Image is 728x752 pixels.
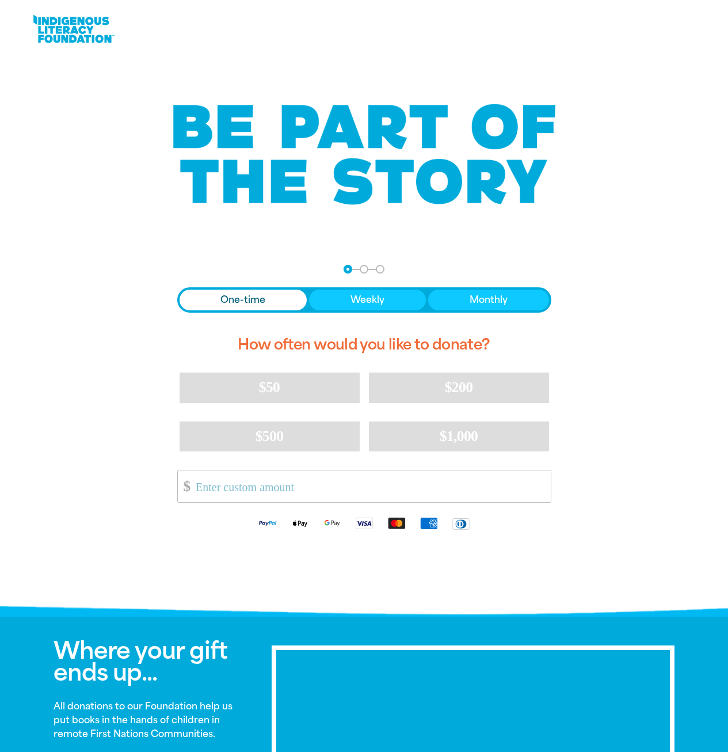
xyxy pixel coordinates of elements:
[220,293,265,307] span: One-time
[350,293,384,307] span: Weekly
[348,516,380,530] img: Visa logo
[177,507,551,539] div: Available payment methods
[259,379,280,396] span: $50
[445,379,473,396] span: $200
[54,637,227,686] span: Where your gift ends up...
[188,470,550,502] input: Enter custom amount
[180,373,360,402] button: $50
[177,326,551,363] h2: How often would you like to donate?
[309,290,426,310] button: Weekly
[445,517,477,530] img: Diners Club logo
[440,428,478,445] span: $1,000
[177,287,551,313] div: Donation frequency
[180,421,360,451] button: $500
[360,265,368,274] button: Navigate to step 2 of 3 to enter your details
[369,421,549,451] button: $1,000
[470,293,508,307] span: Monthly
[284,516,316,530] img: Apple Pay logo
[344,265,352,274] button: Navigate to step 1 of 3 to enter your donation amount
[178,473,190,499] span: $
[413,516,445,530] img: American Express logo
[376,265,384,274] button: Navigate to step 3 of 3 to enter your payment details
[163,81,566,228] img: Be part of the story
[54,701,232,739] strong: All donations to our Foundation help us put books in the hands of children in remote First Nation...
[380,516,413,530] img: Mastercard logo
[251,516,284,530] img: Paypal logo
[428,290,549,310] button: Monthly
[180,290,307,310] button: One-time
[316,516,348,530] img: Google Pay logo
[369,373,549,402] button: $200
[256,428,284,445] span: $500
